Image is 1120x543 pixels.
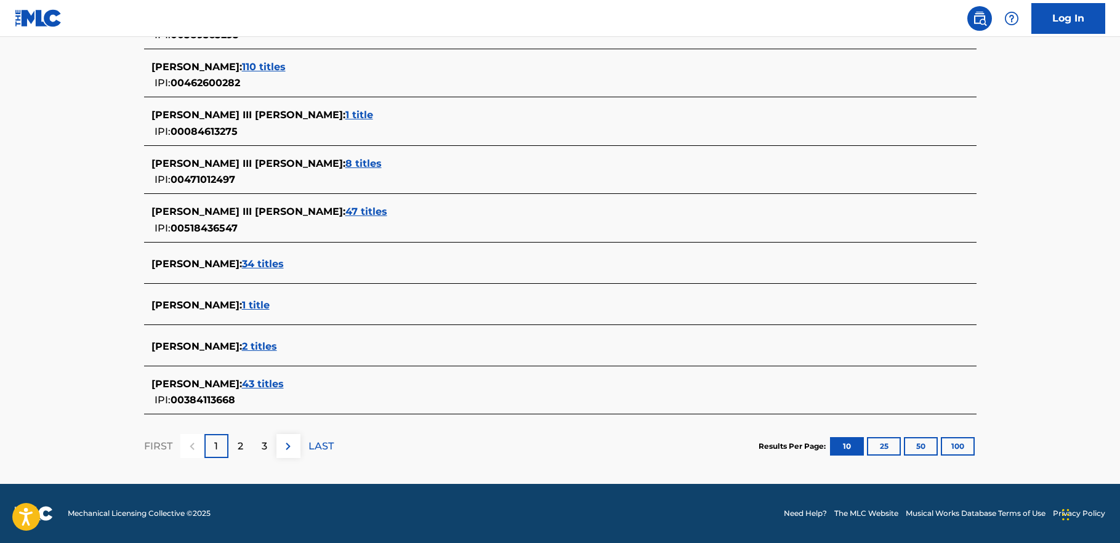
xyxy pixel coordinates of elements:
[151,109,345,121] span: [PERSON_NAME] III [PERSON_NAME] :
[151,299,242,311] span: [PERSON_NAME] :
[171,29,239,41] span: 00589365295
[214,439,218,454] p: 1
[171,174,235,185] span: 00471012497
[171,222,238,234] span: 00518436547
[151,158,345,169] span: [PERSON_NAME] III [PERSON_NAME] :
[68,508,211,519] span: Mechanical Licensing Collective © 2025
[1058,484,1120,543] iframe: Chat Widget
[1031,3,1105,34] a: Log In
[906,508,1045,519] a: Musical Works Database Terms of Use
[972,11,987,26] img: search
[967,6,992,31] a: Public Search
[15,9,62,27] img: MLC Logo
[15,506,53,521] img: logo
[999,6,1024,31] div: Help
[867,437,901,456] button: 25
[242,299,270,311] span: 1 title
[151,378,242,390] span: [PERSON_NAME] :
[345,109,373,121] span: 1 title
[151,206,345,217] span: [PERSON_NAME] III [PERSON_NAME] :
[759,441,829,452] p: Results Per Page:
[941,437,975,456] button: 100
[281,439,296,454] img: right
[155,126,171,137] span: IPI:
[155,394,171,406] span: IPI:
[151,340,242,352] span: [PERSON_NAME] :
[155,77,171,89] span: IPI:
[830,437,864,456] button: 10
[345,206,387,217] span: 47 titles
[345,158,382,169] span: 8 titles
[242,340,277,352] span: 2 titles
[155,29,171,41] span: IPI:
[171,77,240,89] span: 00462600282
[784,508,827,519] a: Need Help?
[242,61,286,73] span: 110 titles
[262,439,267,454] p: 3
[242,378,284,390] span: 43 titles
[151,258,242,270] span: [PERSON_NAME] :
[171,394,235,406] span: 00384113668
[1004,11,1019,26] img: help
[1053,508,1105,519] a: Privacy Policy
[308,439,334,454] p: LAST
[242,258,284,270] span: 34 titles
[171,126,238,137] span: 00084613275
[238,439,243,454] p: 2
[904,437,938,456] button: 50
[1062,496,1070,533] div: Drag
[151,61,242,73] span: [PERSON_NAME] :
[155,222,171,234] span: IPI:
[834,508,898,519] a: The MLC Website
[155,174,171,185] span: IPI:
[144,439,172,454] p: FIRST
